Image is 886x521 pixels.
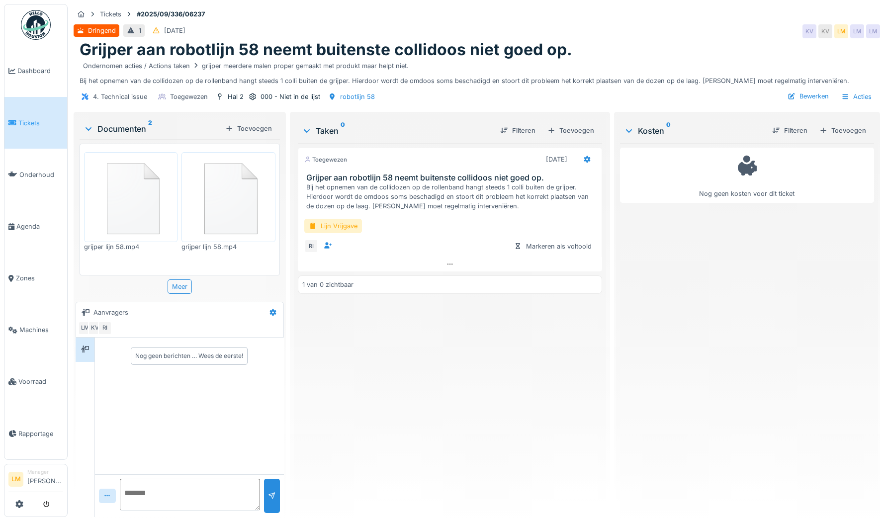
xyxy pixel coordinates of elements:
[87,155,175,240] img: 84750757-fdcc6f00-afbb-11ea-908a-1074b026b06b.png
[543,124,598,137] div: Toevoegen
[84,123,221,135] div: Documenten
[93,308,128,317] div: Aanvragers
[18,377,63,386] span: Voorraad
[834,24,848,38] div: LM
[340,92,375,101] div: robotlijn 58
[98,321,112,335] div: RI
[133,9,209,19] strong: #2025/09/336/06237
[546,155,567,164] div: [DATE]
[496,124,539,137] div: Filteren
[84,242,177,252] div: grijper lijn 58.mp4
[304,219,362,233] div: Lijn Vrijgave
[4,253,67,304] a: Zones
[4,356,67,408] a: Voorraad
[19,170,63,179] span: Onderhoud
[80,40,572,59] h1: Grijper aan robotlijn 58 neemt buitenste collidoos niet goed op.
[88,26,116,35] div: Dringend
[21,10,51,40] img: Badge_color-CXgf-gQk.svg
[93,92,147,101] div: 4. Technical issue
[17,66,63,76] span: Dashboard
[228,92,244,101] div: Hal 2
[83,61,409,71] div: Ondernomen acties / Actions taken grijper meerdere malen proper gemaakt met produkt maar helpt niet.
[148,123,152,135] sup: 2
[784,89,833,103] div: Bewerken
[19,325,63,335] span: Machines
[80,60,874,86] div: Bij het opnemen van de collidozen op de rollenband hangt steeds 1 colli buiten de grijper. Hierdo...
[4,45,67,97] a: Dashboard
[8,472,23,487] li: LM
[4,97,67,149] a: Tickets
[8,468,63,492] a: LM Manager[PERSON_NAME]
[768,124,811,137] div: Filteren
[135,351,243,360] div: Nog geen berichten … Wees de eerste!
[341,125,345,137] sup: 0
[181,242,275,252] div: grijper lijn 58.mp4
[4,304,67,356] a: Machines
[100,9,121,19] div: Tickets
[18,429,63,438] span: Rapportage
[16,222,63,231] span: Agenda
[626,152,868,198] div: Nog geen kosten voor dit ticket
[16,273,63,283] span: Zones
[302,125,492,137] div: Taken
[27,468,63,476] div: Manager
[88,321,102,335] div: KV
[27,468,63,490] li: [PERSON_NAME]
[815,124,870,137] div: Toevoegen
[261,92,320,101] div: 000 - Niet in de lijst
[4,200,67,252] a: Agenda
[837,89,876,104] div: Acties
[304,156,347,164] div: Toegewezen
[18,118,63,128] span: Tickets
[302,280,354,289] div: 1 van 0 zichtbaar
[78,321,92,335] div: LM
[866,24,880,38] div: LM
[850,24,864,38] div: LM
[666,125,671,137] sup: 0
[306,182,598,211] div: Bij het opnemen van de collidozen op de rollenband hangt steeds 1 colli buiten de grijper. Hierdo...
[184,155,272,240] img: 84750757-fdcc6f00-afbb-11ea-908a-1074b026b06b.png
[139,26,141,35] div: 1
[818,24,832,38] div: KV
[304,239,318,253] div: RI
[221,122,276,135] div: Toevoegen
[4,408,67,459] a: Rapportage
[4,149,67,200] a: Onderhoud
[168,279,192,294] div: Meer
[802,24,816,38] div: KV
[164,26,185,35] div: [DATE]
[306,173,598,182] h3: Grijper aan robotlijn 58 neemt buitenste collidoos niet goed op.
[624,125,764,137] div: Kosten
[510,240,596,253] div: Markeren als voltooid
[170,92,208,101] div: Toegewezen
